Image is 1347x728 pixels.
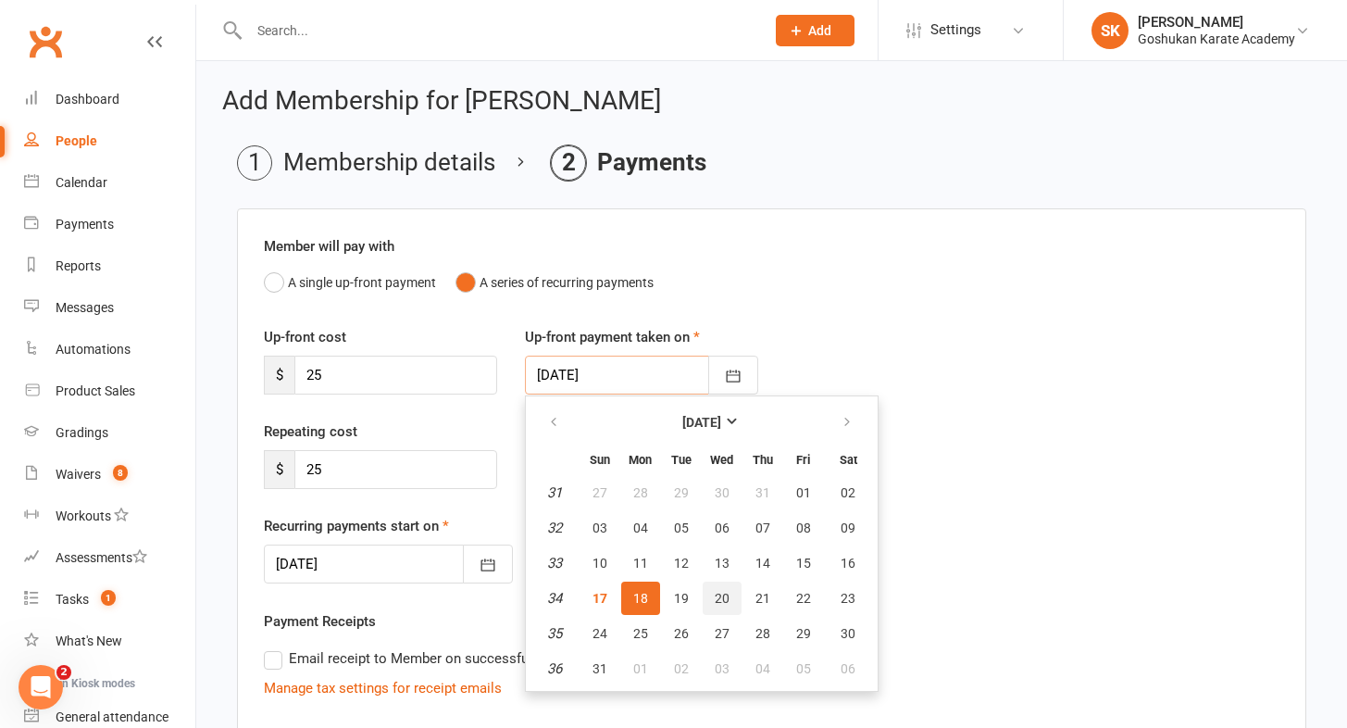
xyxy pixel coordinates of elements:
span: 29 [796,626,811,641]
div: Waivers [56,467,101,482]
button: 20 [703,582,742,615]
span: 21 [755,591,770,606]
div: What's New [56,634,122,648]
span: $ [264,450,294,489]
span: 01 [633,661,648,676]
span: 20 [715,591,730,606]
span: 05 [674,521,689,535]
span: 31 [592,661,607,676]
a: Workouts [24,496,195,537]
span: 26 [674,626,689,641]
span: 12 [674,556,689,571]
button: 24 [580,617,619,650]
div: Product Sales [56,383,135,398]
button: 05 [784,652,823,685]
button: 25 [621,617,660,650]
div: Payments [56,217,114,232]
iframe: Intercom live chat [19,665,63,709]
em: 32 [547,520,562,536]
span: 15 [796,556,811,571]
span: 30 [841,626,855,641]
li: Membership details [237,145,495,181]
span: 05 [796,661,811,676]
a: People [24,120,195,162]
label: Payment Receipts [264,610,376,633]
span: 16 [841,556,855,571]
span: 1 [101,590,116,606]
a: Messages [24,287,195,329]
span: 29 [674,485,689,500]
a: What's New [24,621,195,662]
div: Calendar [56,175,107,190]
small: Thursday [753,453,773,467]
small: Sunday [590,453,610,467]
div: Workouts [56,508,111,523]
label: Repeating cost [264,420,357,443]
div: Dashboard [56,92,119,107]
button: 31 [580,652,619,685]
button: 31 [743,476,782,509]
div: Tasks [56,592,89,607]
span: 10 [592,556,607,571]
span: 07 [755,521,770,535]
button: 28 [743,617,782,650]
div: Automations [56,342,131,357]
label: Member will pay with [264,235,394,257]
a: Dashboard [24,79,195,120]
button: 09 [825,511,872,545]
span: $ [264,356,294,395]
div: [PERSON_NAME] [1138,14,1295,31]
div: Reports [56,258,101,273]
a: Gradings [24,412,195,454]
span: 19 [674,591,689,606]
span: 31 [755,485,770,500]
a: Payments [24,204,195,245]
button: 03 [703,652,742,685]
span: 22 [796,591,811,606]
small: Friday [796,453,810,467]
button: 28 [621,476,660,509]
span: 27 [715,626,730,641]
button: 07 [743,511,782,545]
span: 24 [592,626,607,641]
button: 16 [825,546,872,580]
button: 30 [703,476,742,509]
span: 28 [633,485,648,500]
button: 29 [662,476,701,509]
span: 06 [841,661,855,676]
button: 10 [580,546,619,580]
button: 06 [825,652,872,685]
button: 08 [784,511,823,545]
a: Calendar [24,162,195,204]
button: 18 [621,582,660,615]
button: 12 [662,546,701,580]
span: 25 [633,626,648,641]
button: 11 [621,546,660,580]
button: 01 [621,652,660,685]
a: Assessments [24,537,195,579]
button: 17 [580,582,619,615]
button: 03 [580,511,619,545]
button: 02 [825,476,872,509]
button: 23 [825,582,872,615]
div: Gradings [56,425,108,440]
span: 08 [796,521,811,535]
button: A single up-front payment [264,265,436,300]
button: 05 [662,511,701,545]
span: 11 [633,556,648,571]
span: 18 [633,591,648,606]
button: 22 [784,582,823,615]
a: Tasks 1 [24,579,195,621]
button: 13 [703,546,742,580]
button: 14 [743,546,782,580]
a: Clubworx [22,19,69,65]
button: 15 [784,546,823,580]
button: 30 [825,617,872,650]
div: Messages [56,300,114,315]
small: Monday [629,453,652,467]
span: 13 [715,556,730,571]
button: 04 [743,652,782,685]
div: Goshukan Karate Academy [1138,31,1295,47]
button: 27 [580,476,619,509]
button: 02 [662,652,701,685]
